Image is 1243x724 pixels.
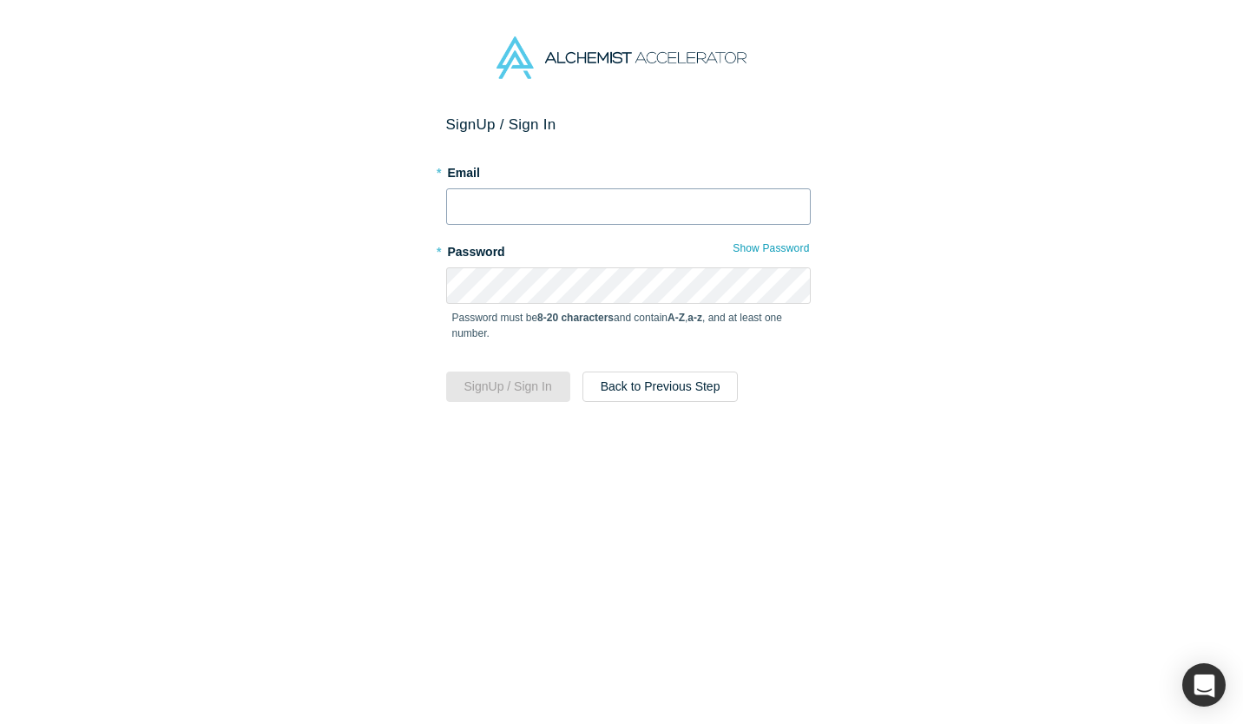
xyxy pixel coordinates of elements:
label: Password [446,237,811,261]
label: Email [446,158,811,182]
h2: Sign Up / Sign In [446,115,811,134]
button: SignUp / Sign In [446,372,570,402]
strong: A-Z [668,312,685,324]
button: Show Password [732,237,810,260]
img: Alchemist Accelerator Logo [497,36,746,79]
strong: a-z [687,312,702,324]
strong: 8-20 characters [537,312,614,324]
button: Back to Previous Step [582,372,739,402]
p: Password must be and contain , , and at least one number. [452,310,805,341]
